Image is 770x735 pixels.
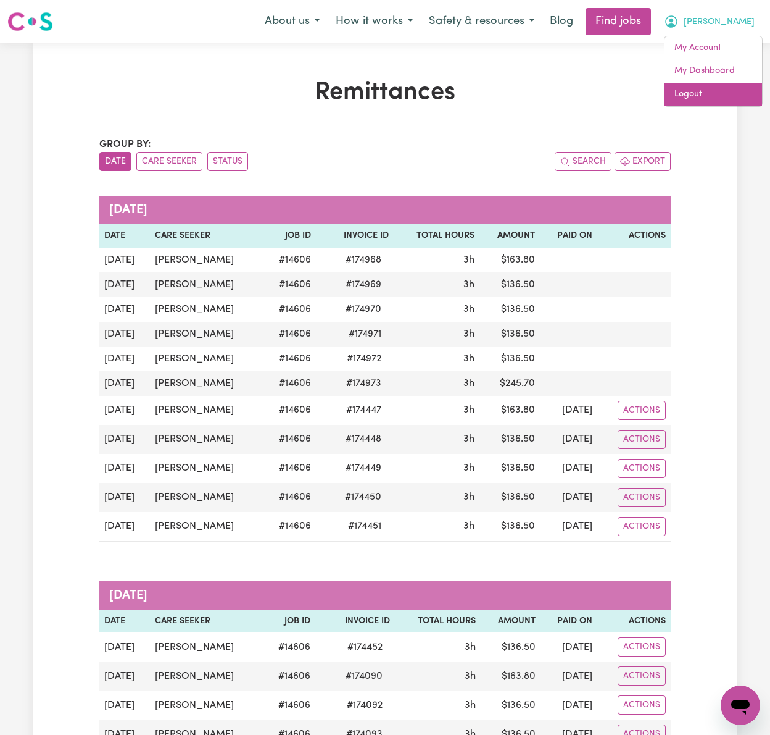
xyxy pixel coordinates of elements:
[150,632,262,661] td: [PERSON_NAME]
[395,610,481,633] th: Total Hours
[618,401,666,420] button: Actions
[338,432,389,447] span: # 174448
[150,483,263,512] td: [PERSON_NAME]
[479,322,540,346] td: $ 136.50
[463,280,474,290] span: 3 hours
[263,297,316,322] td: # 14606
[340,640,390,655] span: # 174452
[338,253,389,267] span: # 174968
[540,512,597,542] td: [DATE]
[263,371,316,396] td: # 14606
[597,224,671,248] th: Actions
[99,581,671,610] caption: [DATE]
[262,610,315,633] th: Job ID
[338,461,389,476] span: # 174449
[479,512,540,542] td: $ 136.50
[99,454,150,483] td: [DATE]
[339,403,389,418] span: # 174447
[263,425,316,454] td: # 14606
[150,454,263,483] td: [PERSON_NAME]
[263,454,316,483] td: # 14606
[150,661,262,691] td: [PERSON_NAME]
[263,512,316,542] td: # 14606
[479,371,540,396] td: $ 245.70
[341,519,389,534] span: # 174451
[465,642,476,652] span: 3 hours
[99,78,671,107] h1: Remittances
[481,610,540,633] th: Amount
[463,492,474,502] span: 3 hours
[479,346,540,371] td: $ 136.50
[664,36,762,60] a: My Account
[150,322,263,346] td: [PERSON_NAME]
[339,376,389,391] span: # 174973
[263,396,316,425] td: # 14606
[338,277,389,292] span: # 174969
[615,152,671,171] button: Export
[540,632,597,661] td: [DATE]
[463,354,474,364] span: 3 hours
[479,483,540,512] td: $ 136.50
[99,512,150,542] td: [DATE]
[7,7,53,36] a: Careseekers logo
[618,637,666,657] button: Actions
[339,351,389,366] span: # 174972
[618,430,666,449] button: Actions
[99,224,150,248] th: Date
[421,9,542,35] button: Safety & resources
[479,297,540,322] td: $ 136.50
[463,405,474,415] span: 3 hours
[99,371,150,396] td: [DATE]
[263,483,316,512] td: # 14606
[99,196,671,224] caption: [DATE]
[263,272,316,297] td: # 14606
[540,396,597,425] td: [DATE]
[263,224,316,248] th: Job ID
[463,379,474,388] span: 3 hours
[99,140,151,149] span: Group by:
[99,272,150,297] td: [DATE]
[338,302,389,317] span: # 174970
[465,671,476,681] span: 3 hours
[150,512,263,542] td: [PERSON_NAME]
[316,224,394,248] th: Invoice ID
[262,661,315,691] td: # 14606
[540,661,597,691] td: [DATE]
[540,691,597,720] td: [DATE]
[721,686,760,725] iframe: Button to launch messaging window
[339,698,390,713] span: # 174092
[463,255,474,265] span: 3 hours
[136,152,202,171] button: sort invoices by care seeker
[463,304,474,314] span: 3 hours
[99,610,150,633] th: Date
[99,661,150,691] td: [DATE]
[150,224,263,248] th: Care Seeker
[150,425,263,454] td: [PERSON_NAME]
[99,346,150,371] td: [DATE]
[150,272,263,297] td: [PERSON_NAME]
[257,9,328,35] button: About us
[618,517,666,536] button: Actions
[263,346,316,371] td: # 14606
[586,8,651,35] a: Find jobs
[328,9,421,35] button: How it works
[618,459,666,478] button: Actions
[463,463,474,473] span: 3 hours
[542,8,581,35] a: Blog
[150,691,262,720] td: [PERSON_NAME]
[479,454,540,483] td: $ 136.50
[479,396,540,425] td: $ 163.80
[263,322,316,346] td: # 14606
[540,610,597,633] th: Paid On
[481,661,540,691] td: $ 163.80
[394,224,480,248] th: Total Hours
[99,152,131,171] button: sort invoices by date
[150,396,263,425] td: [PERSON_NAME]
[479,425,540,454] td: $ 136.50
[338,669,390,684] span: # 174090
[481,691,540,720] td: $ 136.50
[99,297,150,322] td: [DATE]
[463,329,474,339] span: 3 hours
[150,248,263,272] td: [PERSON_NAME]
[150,297,263,322] td: [PERSON_NAME]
